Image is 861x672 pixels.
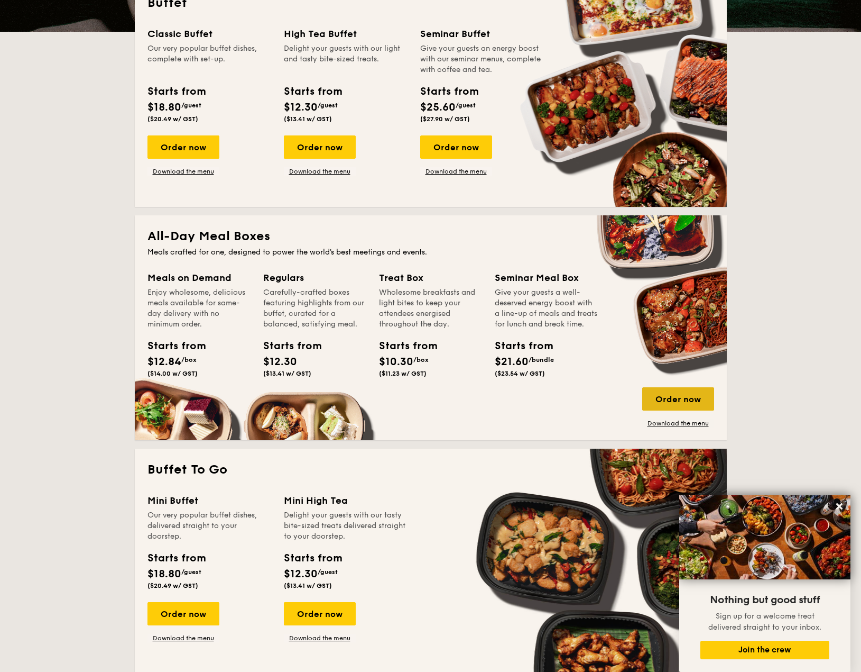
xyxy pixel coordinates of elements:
span: ($27.90 w/ GST) [420,115,470,123]
div: Wholesome breakfasts and light bites to keep your attendees energised throughout the day. [379,287,482,330]
div: Regulars [263,270,366,285]
span: ($13.41 w/ GST) [284,115,332,123]
a: Download the menu [284,167,356,176]
span: $18.80 [147,568,181,580]
span: /bundle [529,356,554,364]
span: ($23.54 w/ GST) [495,370,545,377]
span: /box [413,356,429,364]
a: Download the menu [147,167,219,176]
div: Meals on Demand [147,270,251,285]
div: Order now [147,602,219,625]
span: ($20.49 w/ GST) [147,582,198,589]
span: /guest [456,102,476,109]
div: Give your guests an energy boost with our seminar menus, complete with coffee and tea. [420,43,544,75]
span: /guest [181,568,201,576]
div: Carefully-crafted boxes featuring highlights from our buffet, curated for a balanced, satisfying ... [263,287,366,330]
div: Starts from [379,338,427,354]
a: Download the menu [147,634,219,642]
span: $18.80 [147,101,181,114]
div: Starts from [495,338,542,354]
span: Nothing but good stuff [710,594,820,606]
span: $10.30 [379,356,413,368]
div: Starts from [147,550,205,566]
button: Close [831,498,848,515]
span: $21.60 [495,356,529,368]
div: Starts from [147,338,195,354]
div: Mini High Tea [284,493,408,508]
div: Order now [147,135,219,159]
span: /guest [318,568,338,576]
span: ($13.41 w/ GST) [263,370,311,377]
div: Order now [284,135,356,159]
span: ($14.00 w/ GST) [147,370,198,377]
div: Delight your guests with our light and tasty bite-sized treats. [284,43,408,75]
div: Treat Box [379,270,482,285]
div: Seminar Meal Box [495,270,598,285]
span: ($20.49 w/ GST) [147,115,198,123]
div: Starts from [420,84,478,99]
span: /box [181,356,197,364]
div: Order now [420,135,492,159]
span: $12.84 [147,356,181,368]
div: Starts from [284,84,341,99]
div: Starts from [263,338,311,354]
div: Seminar Buffet [420,26,544,41]
div: Order now [284,602,356,625]
span: $12.30 [284,568,318,580]
h2: Buffet To Go [147,461,714,478]
span: /guest [181,102,201,109]
span: $25.60 [420,101,456,114]
div: Mini Buffet [147,493,271,508]
span: /guest [318,102,338,109]
div: Starts from [147,84,205,99]
img: DSC07876-Edit02-Large.jpeg [679,495,850,579]
div: Enjoy wholesome, delicious meals available for same-day delivery with no minimum order. [147,287,251,330]
div: Order now [642,387,714,411]
button: Join the crew [700,641,829,659]
div: Classic Buffet [147,26,271,41]
div: Our very popular buffet dishes, complete with set-up. [147,43,271,75]
span: $12.30 [263,356,297,368]
span: $12.30 [284,101,318,114]
a: Download the menu [642,419,714,428]
a: Download the menu [420,167,492,176]
span: ($11.23 w/ GST) [379,370,427,377]
div: Our very popular buffet dishes, delivered straight to your doorstep. [147,510,271,542]
div: High Tea Buffet [284,26,408,41]
div: Meals crafted for one, designed to power the world's best meetings and events. [147,247,714,258]
span: Sign up for a welcome treat delivered straight to your inbox. [708,612,821,632]
div: Starts from [284,550,341,566]
a: Download the menu [284,634,356,642]
span: ($13.41 w/ GST) [284,582,332,589]
div: Give your guests a well-deserved energy boost with a line-up of meals and treats for lunch and br... [495,287,598,330]
h2: All-Day Meal Boxes [147,228,714,245]
div: Delight your guests with our tasty bite-sized treats delivered straight to your doorstep. [284,510,408,542]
